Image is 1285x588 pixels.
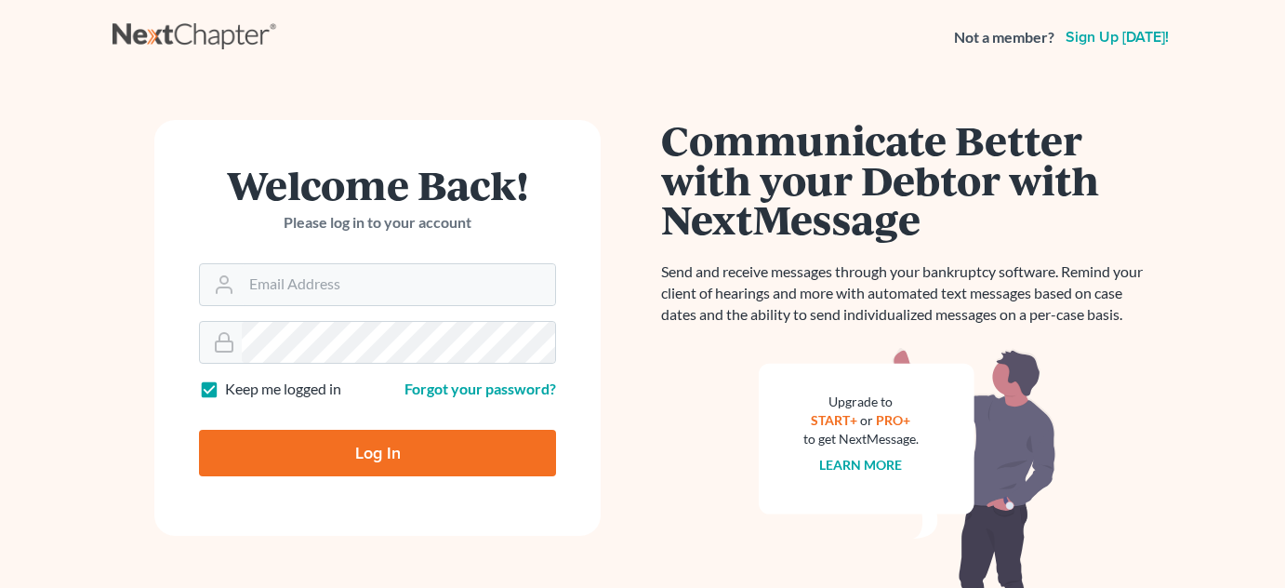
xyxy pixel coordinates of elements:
[861,412,874,428] span: or
[954,27,1054,48] strong: Not a member?
[803,430,919,448] div: to get NextMessage.
[225,379,341,400] label: Keep me logged in
[1062,30,1172,45] a: Sign up [DATE]!
[199,212,556,234] p: Please log in to your account
[820,457,903,473] a: Learn more
[803,393,919,411] div: Upgrade to
[199,165,556,205] h1: Welcome Back!
[199,430,556,476] input: Log In
[404,380,556,397] a: Forgot your password?
[242,264,555,305] input: Email Address
[661,261,1154,326] p: Send and receive messages through your bankruptcy software. Remind your client of hearings and mo...
[661,120,1154,239] h1: Communicate Better with your Debtor with NextMessage
[812,412,858,428] a: START+
[877,412,911,428] a: PRO+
